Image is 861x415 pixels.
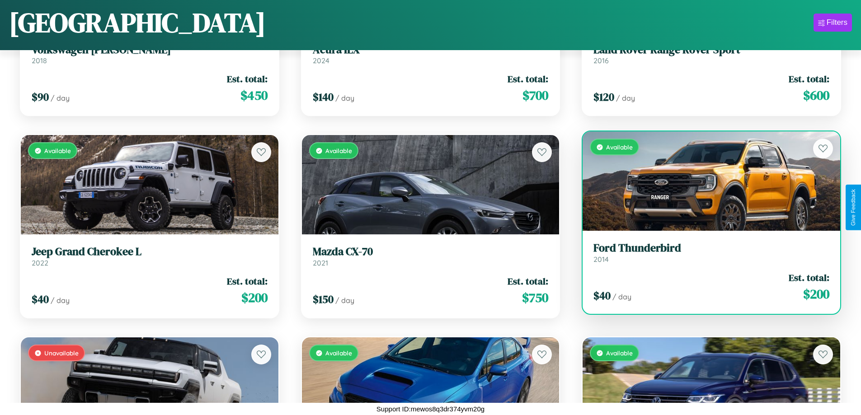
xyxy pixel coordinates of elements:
[522,289,548,307] span: $ 750
[32,292,49,307] span: $ 40
[593,288,611,303] span: $ 40
[32,258,48,267] span: 2022
[313,292,334,307] span: $ 150
[522,86,548,104] span: $ 700
[789,271,829,284] span: Est. total:
[227,72,268,85] span: Est. total:
[827,18,847,27] div: Filters
[9,4,266,41] h1: [GEOGRAPHIC_DATA]
[32,43,268,56] h3: Volkswagen [PERSON_NAME]
[803,86,829,104] span: $ 600
[593,242,829,255] h3: Ford Thunderbird
[313,43,549,65] a: Acura ILX2024
[313,258,328,267] span: 2021
[376,403,485,415] p: Support ID: mewos8q3dr374yvm20g
[44,147,71,154] span: Available
[593,56,609,65] span: 2016
[32,245,268,267] a: Jeep Grand Cherokee L2022
[51,296,70,305] span: / day
[593,89,614,104] span: $ 120
[616,93,635,103] span: / day
[240,86,268,104] span: $ 450
[44,349,79,357] span: Unavailable
[593,43,829,56] h3: Land Rover Range Rover Sport
[850,189,856,226] div: Give Feedback
[593,43,829,65] a: Land Rover Range Rover Sport2016
[313,56,329,65] span: 2024
[32,89,49,104] span: $ 90
[32,43,268,65] a: Volkswagen [PERSON_NAME]2018
[612,292,631,301] span: / day
[241,289,268,307] span: $ 200
[313,245,549,267] a: Mazda CX-702021
[814,14,852,32] button: Filters
[325,349,352,357] span: Available
[803,285,829,303] span: $ 200
[335,93,354,103] span: / day
[789,72,829,85] span: Est. total:
[313,245,549,258] h3: Mazda CX-70
[508,72,548,85] span: Est. total:
[227,275,268,288] span: Est. total:
[32,245,268,258] h3: Jeep Grand Cherokee L
[606,143,633,151] span: Available
[606,349,633,357] span: Available
[593,255,609,264] span: 2014
[313,89,334,104] span: $ 140
[32,56,47,65] span: 2018
[335,296,354,305] span: / day
[51,93,70,103] span: / day
[325,147,352,154] span: Available
[593,242,829,264] a: Ford Thunderbird2014
[508,275,548,288] span: Est. total:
